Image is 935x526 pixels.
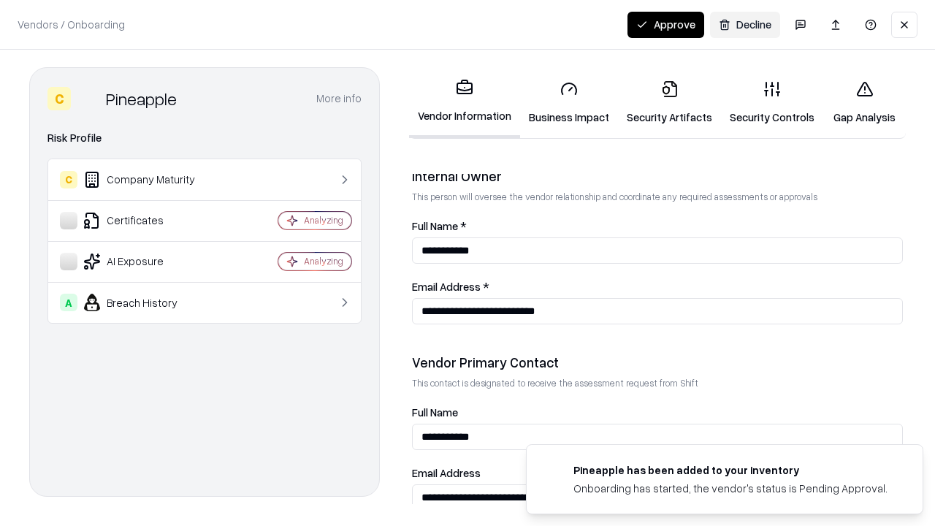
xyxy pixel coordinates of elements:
[412,221,903,232] label: Full Name *
[412,281,903,292] label: Email Address *
[409,67,520,138] a: Vendor Information
[618,69,721,137] a: Security Artifacts
[60,212,234,229] div: Certificates
[823,69,906,137] a: Gap Analysis
[60,171,77,188] div: C
[412,191,903,203] p: This person will oversee the vendor relationship and coordinate any required assessments or appro...
[412,354,903,371] div: Vendor Primary Contact
[627,12,704,38] button: Approve
[544,462,562,480] img: pineappleenergy.com
[412,407,903,418] label: Full Name
[106,87,177,110] div: Pineapple
[573,462,888,478] div: Pineapple has been added to your inventory
[47,129,362,147] div: Risk Profile
[60,253,234,270] div: AI Exposure
[316,85,362,112] button: More info
[710,12,780,38] button: Decline
[412,167,903,185] div: Internal Owner
[412,377,903,389] p: This contact is designated to receive the assessment request from Shift
[304,214,343,226] div: Analyzing
[520,69,618,137] a: Business Impact
[47,87,71,110] div: C
[573,481,888,496] div: Onboarding has started, the vendor's status is Pending Approval.
[18,17,125,32] p: Vendors / Onboarding
[60,294,234,311] div: Breach History
[304,255,343,267] div: Analyzing
[721,69,823,137] a: Security Controls
[412,468,903,479] label: Email Address
[60,171,234,188] div: Company Maturity
[77,87,100,110] img: Pineapple
[60,294,77,311] div: A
